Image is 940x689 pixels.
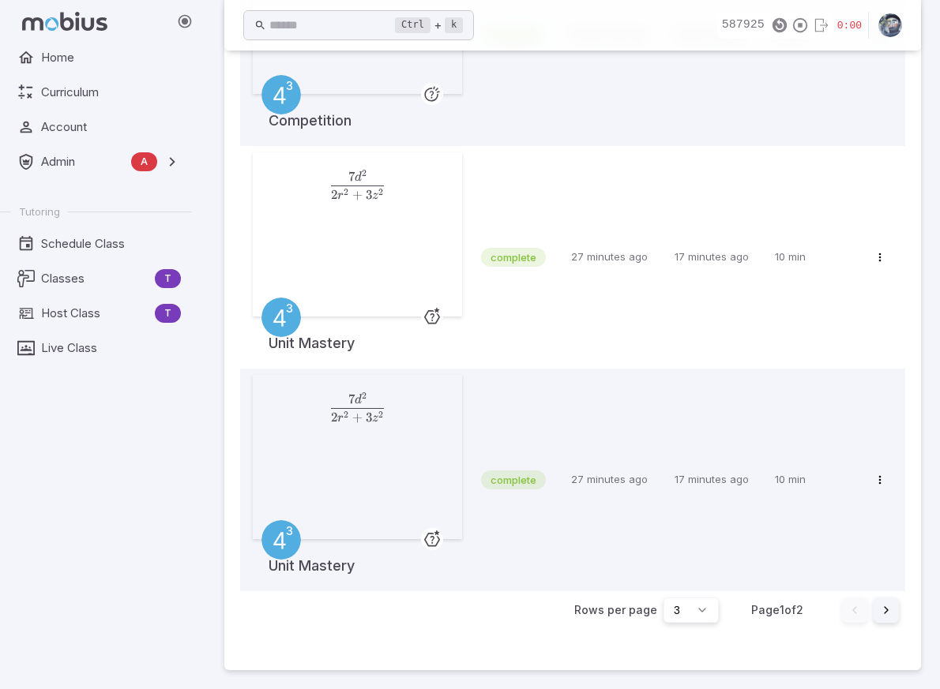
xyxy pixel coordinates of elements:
a: Exponents [261,75,301,114]
span: complete [481,249,546,265]
span: Live Class [41,339,181,357]
span: Schedule Class [41,235,181,253]
span: T [155,305,181,321]
h5: Unit Mastery [269,316,355,354]
p: 27 minutes ago [571,472,662,488]
span: complete [481,472,546,488]
span: d [355,171,362,184]
p: Rows per page [574,602,657,618]
div: Join Code - Students can join by entering this code [717,12,833,39]
span: r [337,189,344,202]
span: T [155,271,181,286]
div: Page 1 of 2 [738,602,817,618]
h5: Unit Mastery [269,539,355,577]
kbd: Ctrl [395,17,431,33]
span: 7 [348,391,355,407]
span: 2 [331,187,337,203]
a: Exponents [261,520,301,560]
div: + [395,16,463,35]
span: ​ [384,170,385,189]
span: d [355,394,362,406]
p: Time Remaining [837,18,862,34]
h5: Competition [269,94,352,132]
span: 2 [362,390,367,401]
span: ​ [384,392,385,412]
button: Leave Activity [810,13,831,37]
button: Resend Code [769,13,790,37]
button: End Activity [790,13,810,37]
p: 10 min [775,249,855,265]
span: r [337,412,344,425]
img: andrew.jpg [878,13,902,37]
p: 17 minutes ago [675,249,763,265]
span: Account [41,118,181,136]
span: z [372,412,378,425]
span: + [352,410,363,425]
span: 3 [366,410,372,425]
span: 7 [348,169,355,185]
p: 587925 [717,17,765,34]
span: Curriculum [41,84,181,101]
span: Tutoring [19,204,60,219]
span: 2 [362,167,367,178]
span: + [352,187,363,203]
a: Exponents [261,298,301,337]
span: z [372,189,378,202]
span: Home [41,49,181,66]
span: 3 [366,187,372,203]
p: 10 min [775,472,855,488]
span: 2 [331,410,337,425]
span: Admin [41,153,125,170]
span: A [131,154,157,170]
span: Host Class [41,305,149,322]
kbd: k [445,17,463,33]
p: 17 minutes ago [675,472,763,488]
p: 27 minutes ago [571,249,662,265]
span: Classes [41,270,149,287]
